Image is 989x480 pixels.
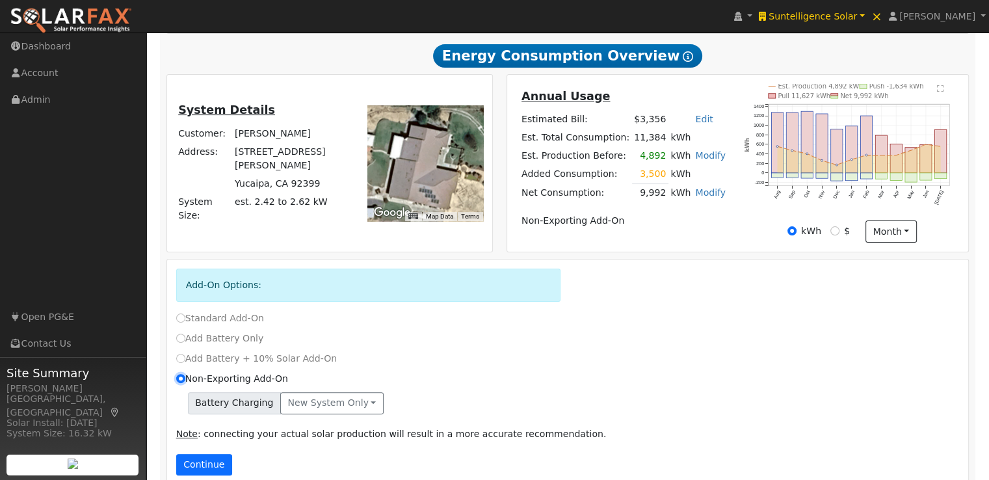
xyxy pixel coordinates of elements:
[10,7,132,34] img: SolarFax
[836,164,838,166] circle: onclick=""
[871,8,882,24] span: ×
[801,111,813,173] rect: onclick=""
[778,92,831,100] text: Pull 11,627 kWh
[7,382,139,395] div: [PERSON_NAME]
[519,110,631,128] td: Estimated Bill:
[7,427,139,440] div: System Size: 16.32 kW
[109,407,121,418] a: Map
[776,145,778,147] circle: onclick=""
[668,183,693,202] td: kWh
[519,183,631,202] td: Net Consumption:
[830,226,839,235] input: $
[632,129,668,147] td: 11,384
[235,196,328,207] span: est. 2.42 to 2.62 kW
[801,172,813,178] rect: onclick=""
[831,172,843,180] rect: onclick=""
[668,129,728,147] td: kWh
[869,83,924,90] text: Push -1,634 kWh
[890,172,902,180] rect: onclick=""
[895,154,897,156] circle: onclick=""
[771,112,783,172] rect: onclick=""
[176,312,264,325] label: Standard Add-On
[176,354,185,363] input: Add Battery + 10% Solar Add-On
[935,129,947,172] rect: onclick=""
[816,114,828,173] rect: onclick=""
[905,147,917,172] rect: onclick=""
[632,110,668,128] td: $3,356
[803,189,811,198] text: Oct
[433,44,702,68] span: Energy Consumption Overview
[921,189,930,199] text: Jun
[176,374,185,383] input: Non-Exporting Add-On
[846,172,858,180] rect: onclick=""
[787,226,797,235] input: kWh
[7,392,139,420] div: [GEOGRAPHIC_DATA], [GEOGRAPHIC_DATA]
[817,189,826,199] text: Nov
[176,429,607,439] span: : connecting your actual solar production will result in a more accurate recommendation.
[521,90,610,103] u: Annual Usage
[865,154,867,156] circle: onclick=""
[756,131,764,137] text: 800
[851,158,852,160] circle: onclick=""
[786,112,798,172] rect: onclick=""
[925,143,927,145] circle: onclick=""
[176,142,233,174] td: Address:
[426,212,453,221] button: Map Data
[371,204,414,221] a: Open this area in Google Maps (opens a new window)
[178,103,275,116] u: System Details
[821,159,823,161] circle: onclick=""
[816,172,828,178] rect: onclick=""
[933,189,945,206] text: [DATE]
[801,224,821,238] label: kWh
[745,138,751,152] text: kWh
[68,459,78,469] img: retrieve
[844,224,850,238] label: $
[232,193,349,225] td: System Size
[176,313,185,323] input: Standard Add-On
[371,204,414,221] img: Google
[754,113,764,118] text: 1200
[280,392,384,414] button: New system only
[232,174,349,193] td: Yucaipa, CA 92399
[847,189,856,199] text: Jan
[806,152,808,154] circle: onclick=""
[695,150,726,161] a: Modify
[846,126,858,172] rect: onclick=""
[920,172,932,180] rect: onclick=""
[861,172,873,178] rect: onclick=""
[519,165,631,184] td: Added Consumption:
[905,172,917,181] rect: onclick=""
[632,183,668,202] td: 9,992
[755,179,765,185] text: -200
[188,392,281,414] span: Battery Charging
[841,92,889,100] text: Net 9,992 kWh
[935,172,947,178] rect: onclick=""
[668,147,693,165] td: kWh
[756,151,764,157] text: 400
[865,220,917,243] button: month
[668,165,693,184] td: kWh
[920,144,932,173] rect: onclick=""
[787,189,797,200] text: Sep
[890,144,902,173] rect: onclick=""
[761,170,764,176] text: 0
[786,172,798,178] rect: onclick=""
[519,129,631,147] td: Est. Total Consumption:
[937,85,944,92] text: 
[899,11,975,21] span: [PERSON_NAME]
[408,212,417,221] button: Keyboard shortcuts
[862,189,871,199] text: Feb
[880,154,882,156] circle: onclick=""
[695,114,713,124] a: Edit
[756,160,764,166] text: 200
[632,165,668,184] td: 3,500
[683,51,693,62] i: Show Help
[176,269,561,302] div: Add-On Options:
[632,147,668,165] td: 4,892
[176,372,288,386] label: Non-Exporting Add-On
[754,103,764,109] text: 1400
[831,129,843,173] rect: onclick=""
[176,124,233,142] td: Customer:
[769,11,857,21] span: Suntelligence Solar
[695,187,726,198] a: Modify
